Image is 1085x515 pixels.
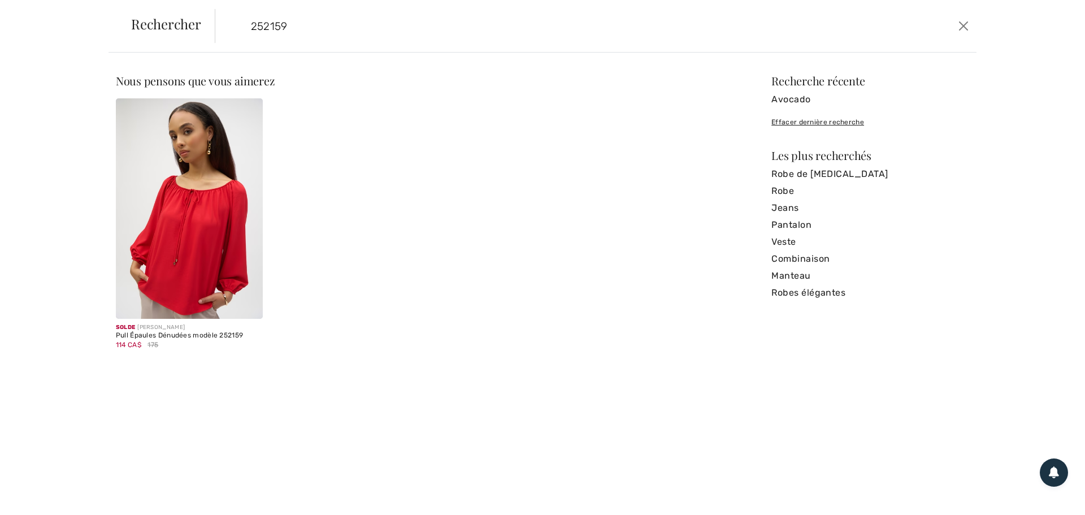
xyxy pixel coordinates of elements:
button: Menu [171,297,189,310]
div: Pull Épaules Dénudées modèle 252159 [116,332,263,340]
a: Robe [771,183,969,200]
img: Pull Épaules Dénudées modèle 252159. Black [116,98,263,319]
input: TAPER POUR RECHERCHER [242,9,777,43]
span: Rechercher [131,17,201,31]
span: 114 CA$ [116,341,141,349]
span: 175 [147,340,158,350]
div: [PERSON_NAME] [116,323,263,332]
button: Popout [158,19,176,35]
a: Pantalon [771,217,969,233]
span: Bonjour, avez-vous de la difficulté à finaliser votre commande? N'hésitez pas à nous contacter si... [50,122,156,167]
div: Boutique [STREET_ADDRESS] [46,103,191,112]
img: avatar [18,52,36,70]
a: Veste [771,233,969,250]
div: Recherche récente [771,75,969,86]
img: avatar [20,153,38,171]
div: Chat commencé [20,89,191,98]
button: Joindre un fichier [151,296,170,311]
span: Nous pensons que vous aimerez [116,73,275,88]
a: Avocado [771,91,969,108]
a: Jeans [771,200,969,217]
div: Les plus recherchés [771,150,969,161]
a: Robe de [MEDICAL_DATA] [771,166,969,183]
a: Robes élégantes [771,284,969,301]
h2: Customer Care | Service Client [43,52,193,61]
button: Mettre fin au chat [132,297,150,310]
button: Réduire le widget [176,19,194,35]
div: Effacer dernière recherche [771,117,969,127]
button: Ferme [955,17,972,35]
a: Combinaison [771,250,969,267]
div: [STREET_ADDRESS] [43,62,193,71]
span: Solde [116,324,136,331]
a: Manteau [771,267,969,284]
span: Chat [25,8,48,18]
h1: Live Chat | Chat en direct [49,14,158,39]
